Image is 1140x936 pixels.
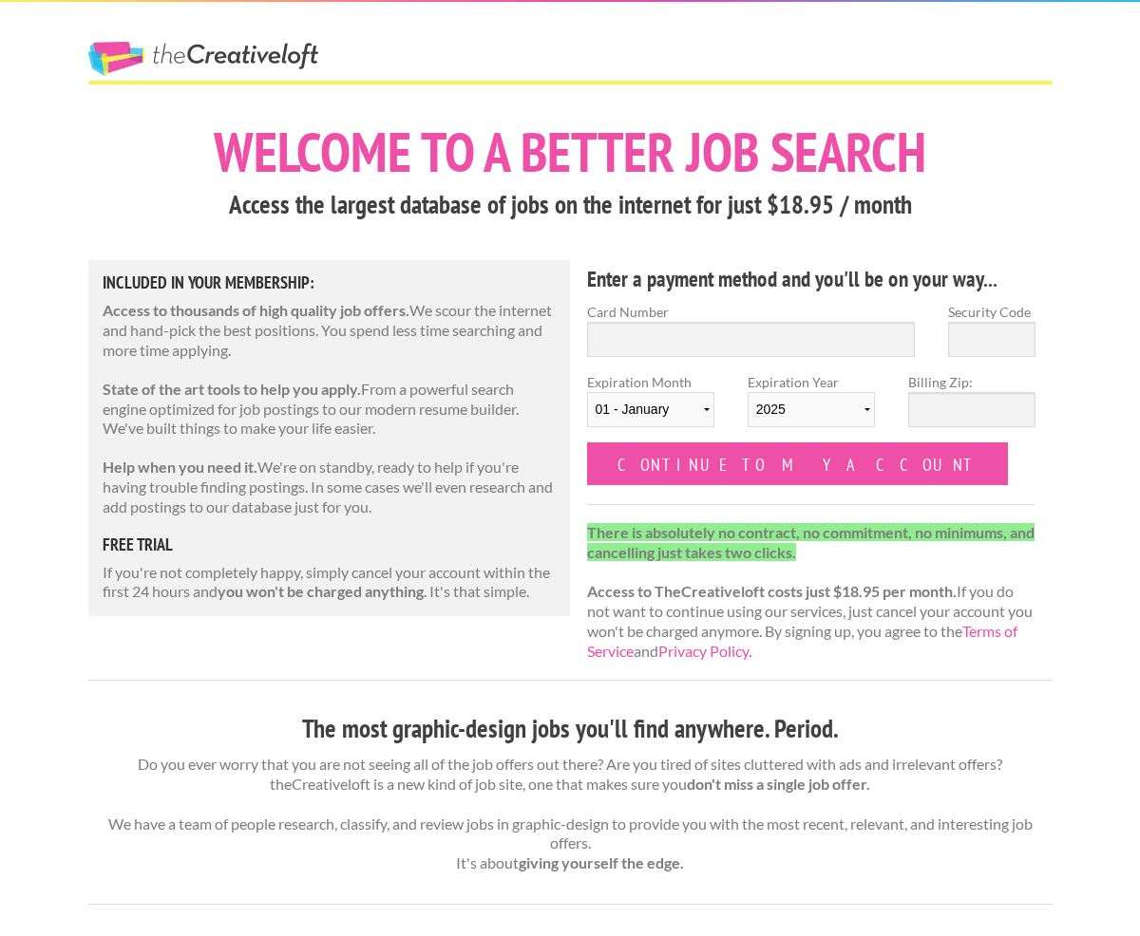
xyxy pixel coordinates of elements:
p: If you're not completely happy, simply cancel your account within the first 24 hours and . It's t... [103,563,557,603]
a: Privacy Policy [658,642,749,660]
h3: The most graphic-design jobs you'll find anywhere. Period. [88,711,1053,747]
p: From a powerful search engine optimized for job postings to our modern resume builder. We've buil... [103,380,557,439]
label: Security Code [948,302,1035,322]
label: Billing Zip: [908,372,1035,392]
p: We scour the internet and hand-pick the best positions. You spend less time searching and more ti... [103,301,557,360]
select: Expiration Month [587,392,714,427]
h1: Welcome to a better job search [88,124,1053,179]
h5: Included in Your Membership: [103,274,557,291]
label: Expiration Year [748,372,875,442]
p: If you do not want to continue using our services, just cancel your account you won't be charged ... [587,523,1036,662]
strong: Help when you need it. [103,458,257,476]
p: Do you ever worry that you are not seeing all of the job offers out there? Are you tired of sites... [88,755,1053,873]
input: Continue to my account [587,442,1009,485]
strong: Access to thousands of high quality job offers. [103,301,409,319]
p: We're on standby, ready to help if you're having trouble finding postings. In some cases we'll ev... [103,458,557,516]
a: The Creative Loft [88,42,318,76]
h5: free trial [103,536,557,553]
strong: Access to TheCreativeloft costs just $18.95 per month. [587,582,957,600]
a: Terms of Service [587,622,1017,660]
strong: giving yourself the edge. [519,853,684,871]
h3: Access the largest database of jobs on the internet for just $18.95 / month [88,187,1053,223]
strong: State of the art tools to help you apply. [103,380,361,398]
select: Expiration Year [748,392,875,427]
label: Card Number [587,302,916,322]
label: Expiration Month [587,372,714,442]
strong: There is absolutely no contract, no commitment, no minimums, and cancelling just takes two clicks. [587,523,1035,561]
strong: you won't be charged anything [218,582,424,600]
strong: don't miss a single job offer. [687,775,870,793]
h4: Enter a payment method and you'll be on your way... [587,264,1036,294]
